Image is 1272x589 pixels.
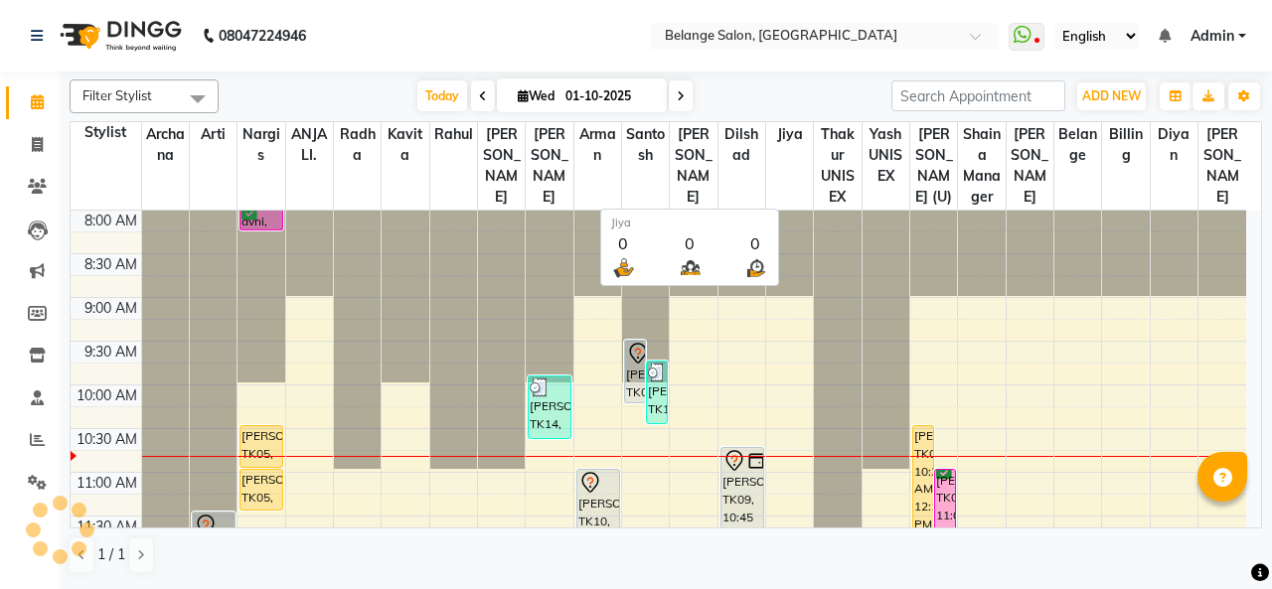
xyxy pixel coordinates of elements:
div: 0 [743,231,768,255]
span: [PERSON_NAME] [1007,122,1053,210]
span: Santosh [622,122,669,168]
div: [PERSON_NAME], TK10, 11:00 AM-11:45 AM, Hair cut - Hair cut (M) [577,470,619,531]
span: [PERSON_NAME] [526,122,572,210]
div: 11:00 AM [73,473,141,494]
img: wait_time.png [743,255,768,280]
span: Wed [513,88,559,103]
span: Nargis [238,122,284,168]
span: ADD NEW [1082,88,1141,103]
div: 10:00 AM [73,385,141,406]
span: ANJALI. [286,122,333,168]
span: Radha [334,122,381,168]
div: [PERSON_NAME], TK05, 10:30 AM-12:15 PM, Global Colour (Inoa) - Touch up (upto 1 inches) [913,426,933,574]
span: Kavita [382,122,428,168]
span: Arti [190,122,237,147]
input: Search Appointment [891,80,1065,111]
span: Arman [574,122,621,168]
div: Jiya [611,215,768,231]
div: Stylist [71,122,141,143]
span: [PERSON_NAME] [1198,122,1246,210]
span: Belange [1054,122,1101,168]
div: radhika, TK08, 11:30 AM-12:00 PM, Chocolate wax - Any One (Full Arms/Half legs/Half back/Half fro... [193,513,235,552]
div: 8:30 AM [80,254,141,275]
span: Jiya [766,122,813,147]
span: [PERSON_NAME] [478,122,525,210]
input: 2025-10-01 [559,81,659,111]
img: serve.png [611,255,636,280]
div: 9:00 AM [80,298,141,319]
span: [PERSON_NAME] [670,122,716,210]
div: 0 [678,231,703,255]
span: Admin [1191,26,1234,47]
span: Yash UNISEX [863,122,909,189]
div: [PERSON_NAME], TK14, 09:55 AM-10:40 AM, [PERSON_NAME] Styling (₹300) [529,376,570,438]
span: 1 / 1 [97,544,125,565]
div: [PERSON_NAME], TK05, 11:00 AM-11:30 AM, Chocolate wax - Any one( Full legs/full back/full front) [240,470,282,510]
div: 11:30 AM [73,516,141,537]
button: ADD NEW [1077,82,1146,110]
div: [PERSON_NAME], TK06, 09:30 AM-10:15 AM, Hair cut - Hair cut (M) [625,341,645,402]
span: dilshad [718,122,765,168]
b: 08047224946 [219,8,306,64]
div: [PERSON_NAME], TK13, 09:45 AM-10:30 AM, Hair cut - Hair cut (M) (₹400) [647,362,667,423]
span: Rahul [430,122,477,147]
div: 8:00 AM [80,211,141,231]
span: Thakur UNISEX [814,122,861,210]
span: Today [417,80,467,111]
div: avni, TK07, 07:30 AM-08:15 AM, Chocolate wax - Any One (Full Arms/Half legs/Half back/Half front/... [240,211,282,229]
span: Filter Stylist [82,87,152,103]
div: 9:30 AM [80,342,141,363]
span: diyan [1151,122,1197,168]
span: [PERSON_NAME] (U) [910,122,957,210]
div: 10:30 AM [73,429,141,450]
span: Billing [1102,122,1149,168]
img: logo [51,8,187,64]
span: Archana [142,122,189,168]
div: 0 [611,231,636,255]
span: Shaina manager [958,122,1005,210]
div: [PERSON_NAME], TK05, 10:30 AM-11:00 AM, Chocolate wax - Any One (Full Arms/Half legs/Half back/Ha... [240,426,282,467]
img: queue.png [678,255,703,280]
